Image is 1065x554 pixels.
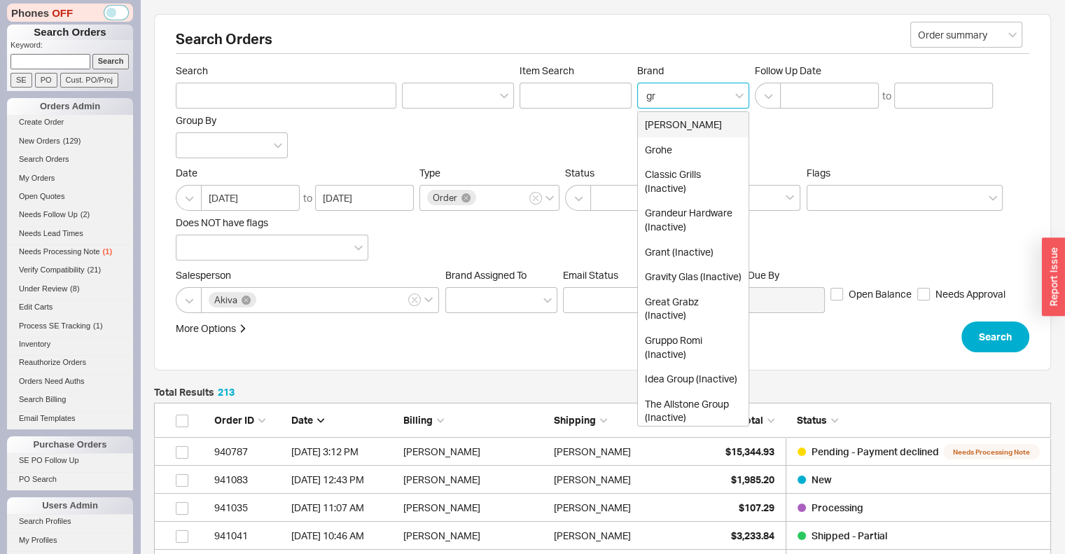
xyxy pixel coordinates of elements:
span: Open Balance [849,287,912,301]
div: 9/19/25 12:43 PM [291,466,396,494]
span: New [812,473,832,485]
div: [PERSON_NAME] [403,522,547,550]
h1: Search Orders [7,25,133,40]
div: [PERSON_NAME] [403,466,547,494]
span: ( 1 ) [103,247,112,256]
div: [PERSON_NAME] [554,522,631,550]
a: Open Quotes [7,189,133,204]
a: Search Orders [7,152,133,167]
div: [PERSON_NAME] [403,438,547,466]
span: Brand [637,64,664,76]
a: Edit Carts [7,300,133,314]
div: Classic Grills (Inactive) [638,162,749,200]
span: Process SE Tracking [19,321,90,330]
div: [PERSON_NAME] [638,112,749,137]
button: Search [961,321,1029,352]
div: to [303,191,312,205]
div: Gravity Glas (Inactive) [638,264,749,289]
div: 9/19/25 3:12 PM [291,438,396,466]
button: More Options [176,321,247,335]
div: Status [786,413,1043,427]
div: [PERSON_NAME] [403,494,547,522]
div: 941083 [214,466,284,494]
a: Needs Follow Up(2) [7,207,133,222]
a: My Orders [7,171,133,186]
div: Grohe [638,137,749,162]
a: Orders Need Auths [7,374,133,389]
a: Under Review(8) [7,282,133,296]
span: Shipping [554,414,596,426]
input: Select... [910,22,1022,48]
input: Brand [645,88,658,104]
span: $15,344.93 [725,445,774,457]
span: ( 8 ) [70,284,79,293]
div: [PERSON_NAME] [554,466,631,494]
div: More Options [176,321,236,335]
a: 941041[DATE] 10:46 AM[PERSON_NAME][PERSON_NAME]$3,233.84Shipped - Partial [154,522,1051,550]
span: $107.29 [739,501,774,513]
a: Search Billing [7,392,133,407]
div: Billing [403,413,547,427]
input: Open Balance [830,288,843,300]
input: PO [35,73,57,88]
span: Order [433,193,457,202]
svg: open menu [1008,32,1017,38]
span: Status [565,167,801,179]
p: Keyword: [11,40,133,54]
span: OFF [52,6,73,20]
span: Search [979,328,1012,345]
span: Processing [812,501,863,513]
span: Pending - Payment declined [812,445,939,457]
div: Phones [7,4,133,22]
span: Akiva [214,295,237,305]
span: 213 [218,386,235,398]
svg: open menu [543,298,552,303]
button: Type [529,192,542,205]
span: $1,985.20 [731,473,774,485]
span: Does NOT have flags [176,216,268,228]
a: 940787[DATE] 3:12 PM[PERSON_NAME][PERSON_NAME]$15,344.93Pending - Payment declined Needs Processi... [154,438,1051,466]
input: Search [92,54,130,69]
a: Create Order [7,115,133,130]
span: Status [797,414,827,426]
span: Item Search [520,64,632,77]
div: Purchase Orders [7,436,133,453]
a: My Profiles [7,533,133,548]
div: 941041 [214,522,284,550]
span: ( 2 ) [81,210,90,219]
div: Grant (Inactive) [638,240,749,265]
h2: Search Orders [176,32,1029,54]
div: Date [291,413,396,427]
div: Gruppo Romi (Inactive) [638,328,749,366]
span: Needs Processing Note [19,247,100,256]
svg: open menu [274,143,282,148]
a: PO Search [7,472,133,487]
a: Inventory [7,337,133,352]
h5: Total Results [154,387,235,397]
svg: open menu [500,93,508,99]
div: Order ID [214,413,284,427]
span: Needs Follow Up [19,210,78,219]
a: 941083[DATE] 12:43 PM[PERSON_NAME][PERSON_NAME]$1,985.20New [154,466,1051,494]
div: Users Admin [7,497,133,514]
span: Leadtimes Due By [699,269,825,282]
span: Shipped - Partial [812,529,887,541]
a: Needs Lead Times [7,226,133,241]
div: Great Grabz (Inactive) [638,289,749,328]
span: Date [176,167,414,179]
div: 9/19/25 10:46 AM [291,522,396,550]
span: Follow Up Date [755,64,993,77]
a: Needs Processing Note(1) [7,244,133,259]
span: Total [740,414,763,426]
span: Search [176,64,396,77]
span: Brand Assigned To [445,269,527,281]
div: [PERSON_NAME] [554,438,631,466]
span: Date [291,414,313,426]
input: Search [176,83,396,109]
span: $3,233.84 [731,529,774,541]
div: 941035 [214,494,284,522]
span: Order ID [214,414,254,426]
input: Needs Approval [917,288,930,300]
span: ( 21 ) [88,265,102,274]
span: Em ​ ail Status [563,269,618,281]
